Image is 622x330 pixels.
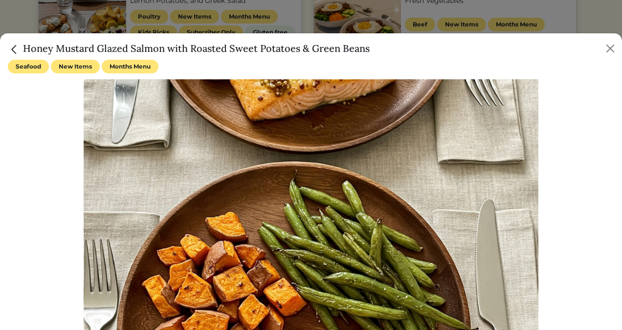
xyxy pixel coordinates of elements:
[8,42,23,54] a: Close
[51,60,100,73] span: New Items
[8,41,370,56] h5: Honey Mustard Glazed Salmon with Roasted Sweet Potatoes & Green Beans
[8,60,49,73] span: Seafood
[602,41,618,56] button: Close
[8,43,21,56] img: back_caret-0738dc900bf9763b5e5a40894073b948e17d9601fd527fca9689b06ce300169f.svg
[102,60,158,73] span: Months Menu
